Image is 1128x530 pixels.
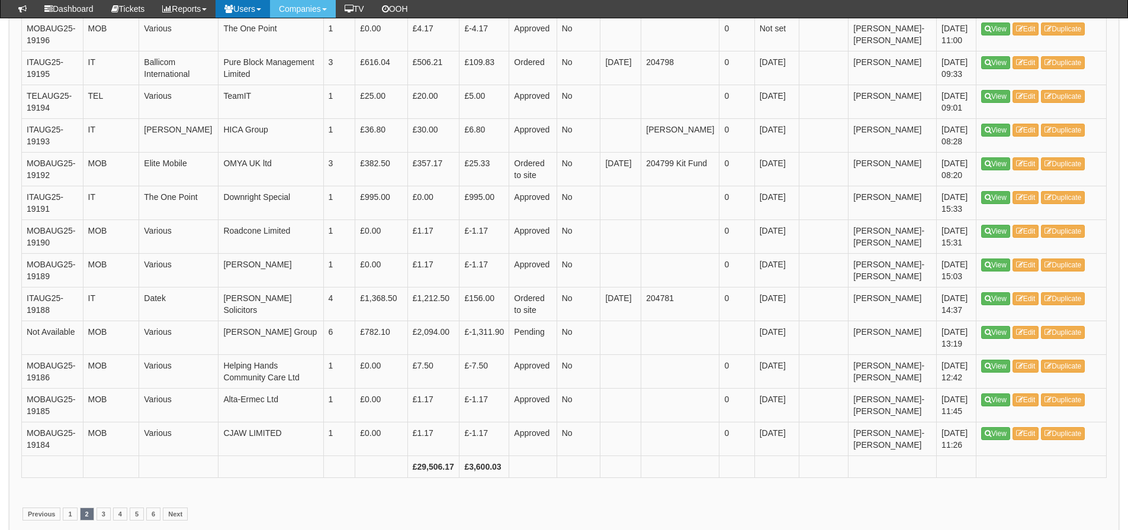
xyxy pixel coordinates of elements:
td: Ballicom International [139,51,218,85]
td: MOBAUG25-19190 [22,219,83,253]
a: View [981,326,1010,339]
td: MOB [83,219,139,253]
a: View [981,56,1010,69]
td: No [557,219,600,253]
td: MOBAUG25-19192 [22,152,83,186]
a: Edit [1013,124,1039,137]
td: 0 [719,287,754,321]
td: Datek [139,287,218,321]
td: £1.17 [407,219,459,253]
a: Duplicate [1041,56,1085,69]
td: 0 [719,253,754,287]
td: [PERSON_NAME] Group [218,321,323,354]
td: £-1.17 [459,388,509,422]
a: Edit [1013,427,1039,440]
td: [DATE] [600,287,641,321]
td: Various [139,422,218,455]
a: View [981,427,1010,440]
a: 5 [130,508,144,521]
td: [DATE] [754,422,799,455]
td: £0.00 [355,422,408,455]
td: Various [139,388,218,422]
td: 0 [719,85,754,118]
td: TEL [83,85,139,118]
td: £1.17 [407,388,459,422]
td: Various [139,85,218,118]
td: Alta-Ermec Ltd [218,388,323,422]
td: 1 [323,388,355,422]
td: 0 [719,354,754,388]
td: £-1.17 [459,219,509,253]
td: 204781 [641,287,719,321]
td: MOBAUG25-19196 [22,17,83,51]
a: Next [163,508,188,521]
td: 0 [719,422,754,455]
td: No [557,354,600,388]
a: Duplicate [1041,326,1085,339]
a: View [981,225,1010,238]
td: MOB [83,17,139,51]
td: [PERSON_NAME]-[PERSON_NAME] [849,219,937,253]
td: [DATE] [600,51,641,85]
td: [PERSON_NAME] [218,253,323,287]
a: Duplicate [1041,292,1085,305]
td: HICA Group [218,118,323,152]
a: Duplicate [1041,360,1085,373]
td: £616.04 [355,51,408,85]
td: [DATE] 13:19 [937,321,976,354]
td: [DATE] [754,152,799,186]
td: 1 [323,219,355,253]
td: [DATE] [754,219,799,253]
td: Approved [509,219,557,253]
td: CJAW LIMITED [218,422,323,455]
td: [DATE] 08:20 [937,152,976,186]
td: 0 [719,388,754,422]
td: MOBAUG25-19186 [22,354,83,388]
td: [PERSON_NAME] [849,152,937,186]
td: 0 [719,152,754,186]
td: £36.80 [355,118,408,152]
td: TELAUG25-19194 [22,85,83,118]
td: [DATE] 08:28 [937,118,976,152]
td: ITAUG25-19195 [22,51,83,85]
td: £995.00 [355,186,408,219]
td: Approved [509,388,557,422]
td: Approved [509,354,557,388]
td: [DATE] 09:01 [937,85,976,118]
td: £5.00 [459,85,509,118]
a: Edit [1013,326,1039,339]
td: [DATE] [600,152,641,186]
td: The One Point [218,17,323,51]
a: View [981,292,1010,305]
a: 6 [146,508,160,521]
td: MOBAUG25-19184 [22,422,83,455]
td: £-1.17 [459,253,509,287]
td: IT [83,118,139,152]
td: IT [83,287,139,321]
td: [PERSON_NAME]-[PERSON_NAME] [849,17,937,51]
td: OMYA UK ltd [218,152,323,186]
td: £357.17 [407,152,459,186]
td: Pending [509,321,557,354]
a: Duplicate [1041,427,1085,440]
td: £4.17 [407,17,459,51]
td: Approved [509,118,557,152]
td: [DATE] [754,253,799,287]
td: £6.80 [459,118,509,152]
td: 204799 Kit Fund [641,152,719,186]
td: £-1,311.90 [459,321,509,354]
a: View [981,191,1010,204]
td: [PERSON_NAME]-[PERSON_NAME] [849,388,937,422]
td: No [557,388,600,422]
td: £-1.17 [459,422,509,455]
a: Edit [1013,90,1039,103]
a: View [981,22,1010,35]
td: MOB [83,321,139,354]
td: [PERSON_NAME] [849,287,937,321]
td: £782.10 [355,321,408,354]
td: No [557,186,600,219]
a: Edit [1013,157,1039,170]
td: MOBAUG25-19185 [22,388,83,422]
td: £2,094.00 [407,321,459,354]
td: £30.00 [407,118,459,152]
